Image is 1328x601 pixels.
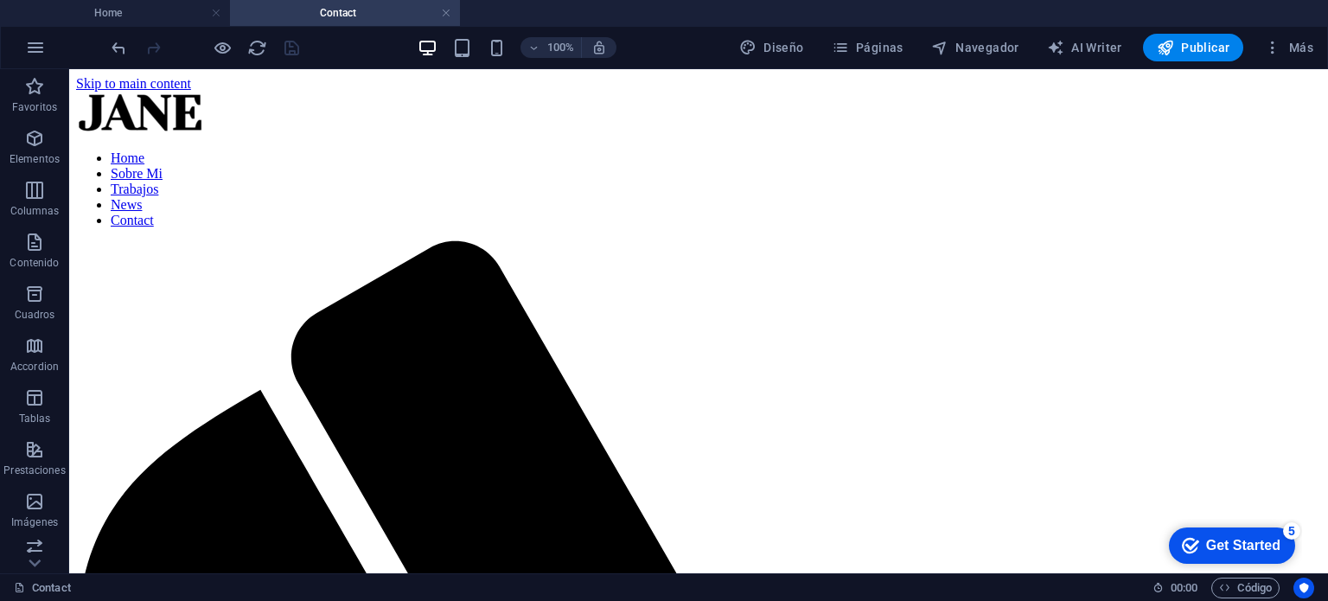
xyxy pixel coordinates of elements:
[7,7,122,22] a: Skip to main content
[1257,34,1320,61] button: Más
[108,37,129,58] button: undo
[1047,39,1122,56] span: AI Writer
[1183,581,1185,594] span: :
[1293,578,1314,598] button: Usercentrics
[1143,34,1244,61] button: Publicar
[1157,39,1230,56] span: Publicar
[924,34,1026,61] button: Navegador
[10,360,59,374] p: Accordion
[212,37,233,58] button: Haz clic para salir del modo de previsualización y seguir editando
[520,37,582,58] button: 100%
[832,39,903,56] span: Páginas
[591,40,607,55] i: Al redimensionar, ajustar el nivel de zoom automáticamente para ajustarse al dispositivo elegido.
[109,38,129,58] i: Deshacer: Cambiar páginas (Ctrl+Z)
[732,34,811,61] div: Diseño (Ctrl+Alt+Y)
[10,204,60,218] p: Columnas
[825,34,910,61] button: Páginas
[15,308,55,322] p: Cuadros
[1040,34,1129,61] button: AI Writer
[12,100,57,114] p: Favoritos
[1211,578,1280,598] button: Código
[246,37,267,58] button: reload
[1264,39,1313,56] span: Más
[14,9,140,45] div: Get Started 5 items remaining, 0% complete
[10,256,59,270] p: Contenido
[128,3,145,21] div: 5
[10,152,60,166] p: Elementos
[230,3,460,22] h4: Contact
[1152,578,1198,598] h6: Tiempo de la sesión
[546,37,574,58] h6: 100%
[19,412,51,425] p: Tablas
[732,34,811,61] button: Diseño
[14,578,71,598] a: Haz clic para cancelar la selección y doble clic para abrir páginas
[11,515,58,529] p: Imágenes
[931,39,1019,56] span: Navegador
[1219,578,1272,598] span: Código
[51,19,125,35] div: Get Started
[247,38,267,58] i: Volver a cargar página
[1171,578,1197,598] span: 00 00
[3,464,65,477] p: Prestaciones
[739,39,804,56] span: Diseño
